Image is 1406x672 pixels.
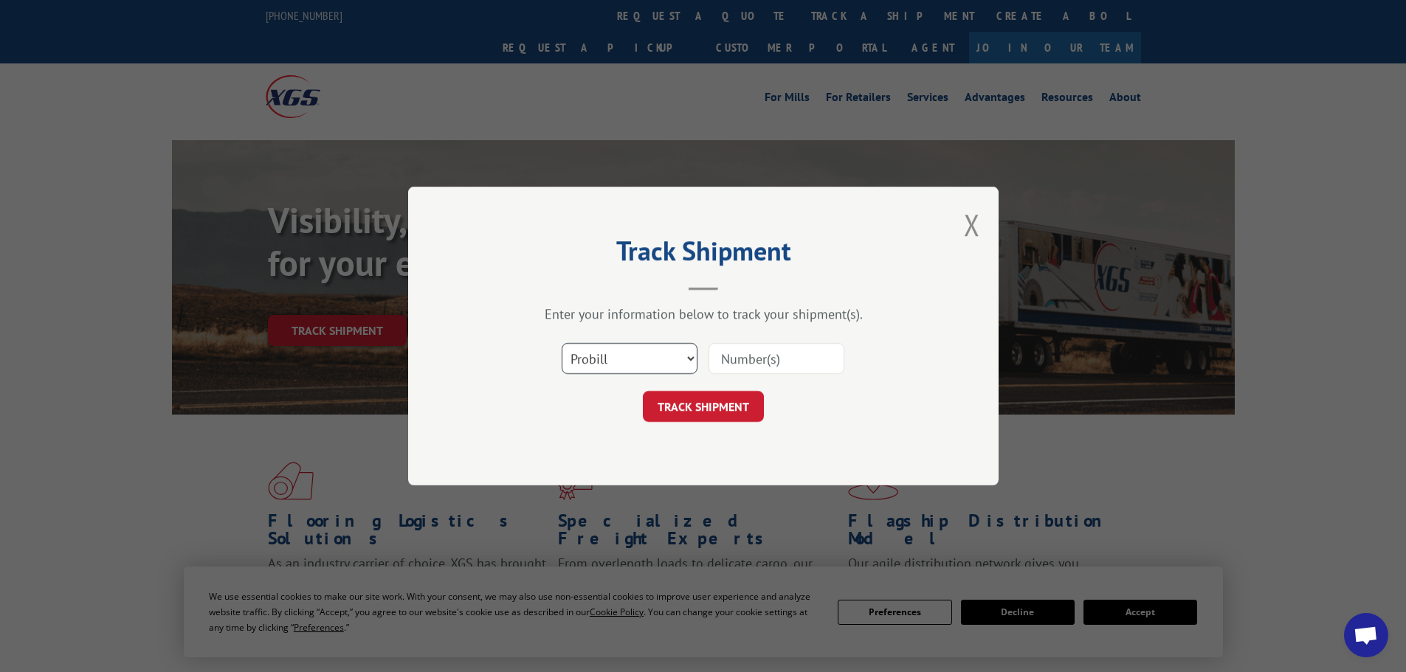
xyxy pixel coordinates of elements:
[709,343,844,374] input: Number(s)
[964,205,980,244] button: Close modal
[482,240,925,269] h2: Track Shipment
[1344,613,1388,657] div: Open chat
[482,305,925,322] div: Enter your information below to track your shipment(s).
[643,391,764,422] button: TRACK SHIPMENT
